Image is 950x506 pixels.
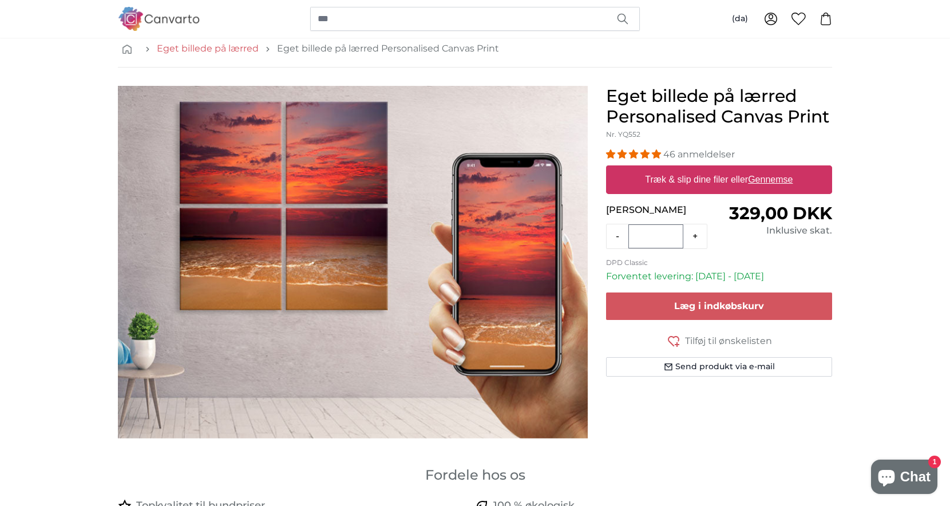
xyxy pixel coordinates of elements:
[683,225,707,248] button: +
[748,175,793,184] u: Gennemse
[641,168,798,191] label: Træk & slip dine filer eller
[606,270,832,283] p: Forventet levering: [DATE] - [DATE]
[157,42,259,56] a: Eget billede på lærred
[606,86,832,127] h1: Eget billede på lærred Personalised Canvas Print
[118,86,588,438] div: 1 of 1
[606,203,719,217] p: [PERSON_NAME]
[729,203,832,224] span: 329,00 DKK
[868,460,941,497] inbox-online-store-chat: Shopify-webshopchat
[118,30,832,68] nav: breadcrumbs
[606,130,640,139] span: Nr. YQ552
[685,334,772,348] span: Tilføj til ønskelisten
[118,86,588,438] img: personalised-canvas-print
[663,149,735,160] span: 46 anmeldelser
[674,301,764,311] span: Læg i indkøbskurv
[719,224,832,238] div: Inklusive skat.
[723,9,757,29] button: (da)
[606,292,832,320] button: Læg i indkøbskurv
[606,258,832,267] p: DPD Classic
[606,334,832,348] button: Tilføj til ønskelisten
[118,466,832,484] h3: Fordele hos os
[118,7,200,30] img: Canvarto
[606,149,663,160] span: 4.93 stars
[607,225,628,248] button: -
[277,42,499,56] a: Eget billede på lærred Personalised Canvas Print
[606,357,832,377] button: Send produkt via e-mail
